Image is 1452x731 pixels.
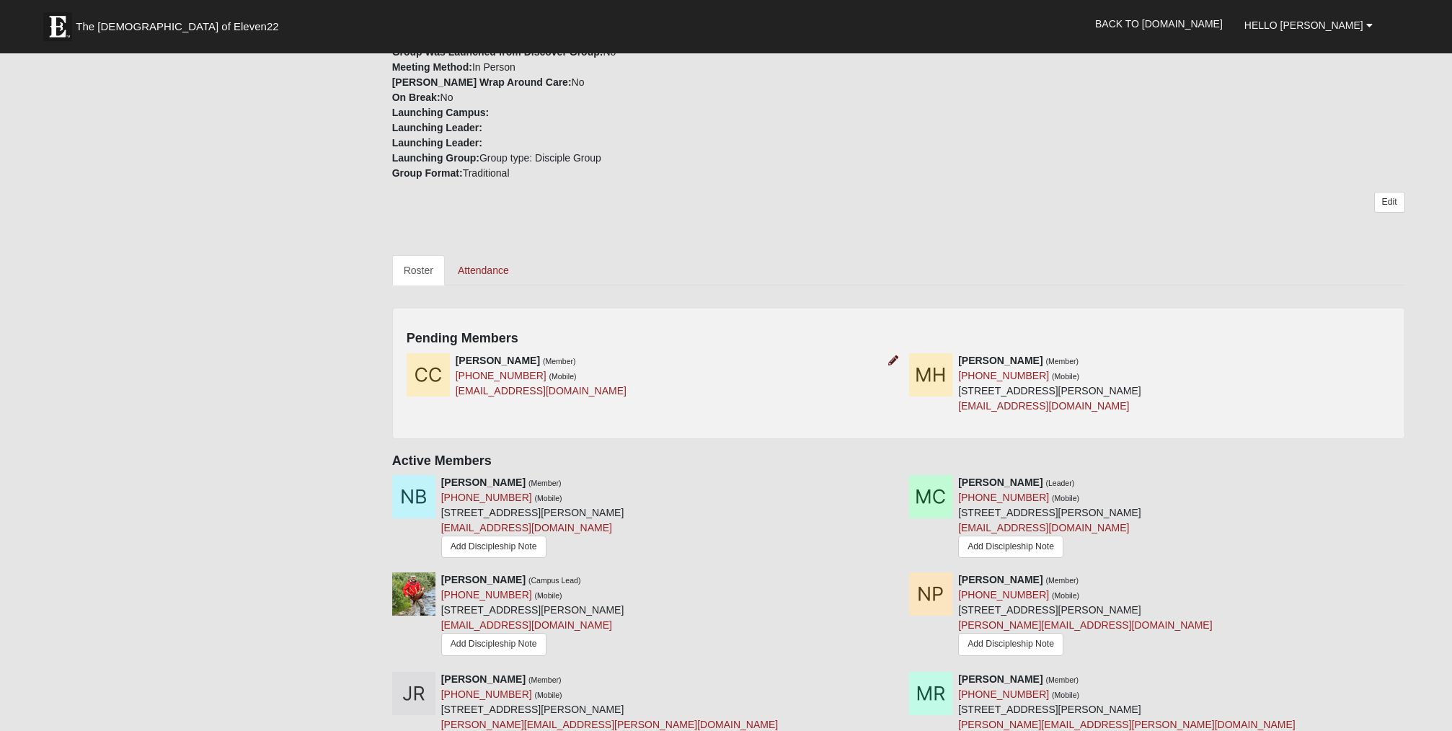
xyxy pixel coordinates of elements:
[441,477,526,488] strong: [PERSON_NAME]
[958,688,1049,700] a: [PHONE_NUMBER]
[441,574,526,585] strong: [PERSON_NAME]
[1046,357,1079,365] small: (Member)
[528,479,562,487] small: (Member)
[43,12,72,41] img: Eleven22 logo
[1374,192,1405,213] a: Edit
[549,372,577,381] small: (Mobile)
[528,576,580,585] small: (Campus Lead)
[392,61,472,73] strong: Meeting Method:
[1244,19,1363,31] span: Hello [PERSON_NAME]
[958,522,1129,533] a: [EMAIL_ADDRESS][DOMAIN_NAME]
[1046,675,1079,684] small: (Member)
[535,494,562,502] small: (Mobile)
[958,355,1042,366] strong: [PERSON_NAME]
[1052,494,1079,502] small: (Mobile)
[528,675,562,684] small: (Member)
[1046,479,1075,487] small: (Leader)
[441,475,624,562] div: [STREET_ADDRESS][PERSON_NAME]
[407,331,1391,347] h4: Pending Members
[392,137,482,149] strong: Launching Leader:
[392,167,463,179] strong: Group Format:
[441,536,546,558] a: Add Discipleship Note
[1046,576,1079,585] small: (Member)
[76,19,278,34] span: The [DEMOGRAPHIC_DATA] of Eleven22
[441,633,546,655] a: Add Discipleship Note
[1234,7,1384,43] a: Hello [PERSON_NAME]
[958,619,1212,631] a: [PERSON_NAME][EMAIL_ADDRESS][DOMAIN_NAME]
[958,536,1063,558] a: Add Discipleship Note
[456,355,540,366] strong: [PERSON_NAME]
[441,572,624,659] div: [STREET_ADDRESS][PERSON_NAME]
[958,633,1063,655] a: Add Discipleship Note
[1052,372,1079,381] small: (Mobile)
[456,385,627,396] a: [EMAIL_ADDRESS][DOMAIN_NAME]
[958,353,1141,414] div: [STREET_ADDRESS][PERSON_NAME]
[958,673,1042,685] strong: [PERSON_NAME]
[958,477,1042,488] strong: [PERSON_NAME]
[392,76,572,88] strong: [PERSON_NAME] Wrap Around Care:
[958,400,1129,412] a: [EMAIL_ADDRESS][DOMAIN_NAME]
[392,453,1405,469] h4: Active Members
[392,92,441,103] strong: On Break:
[958,589,1049,601] a: [PHONE_NUMBER]
[958,475,1141,562] div: [STREET_ADDRESS][PERSON_NAME]
[441,589,532,601] a: [PHONE_NUMBER]
[441,619,612,631] a: [EMAIL_ADDRESS][DOMAIN_NAME]
[1084,6,1234,42] a: Back to [DOMAIN_NAME]
[441,492,532,503] a: [PHONE_NUMBER]
[392,152,479,164] strong: Launching Group:
[36,5,324,41] a: The [DEMOGRAPHIC_DATA] of Eleven22
[441,688,532,700] a: [PHONE_NUMBER]
[958,574,1042,585] strong: [PERSON_NAME]
[392,122,482,133] strong: Launching Leader:
[1052,591,1079,600] small: (Mobile)
[392,255,445,285] a: Roster
[535,691,562,699] small: (Mobile)
[456,370,546,381] a: [PHONE_NUMBER]
[958,370,1049,381] a: [PHONE_NUMBER]
[958,572,1212,660] div: [STREET_ADDRESS][PERSON_NAME]
[446,255,521,285] a: Attendance
[958,492,1049,503] a: [PHONE_NUMBER]
[392,107,490,118] strong: Launching Campus:
[1052,691,1079,699] small: (Mobile)
[535,591,562,600] small: (Mobile)
[441,673,526,685] strong: [PERSON_NAME]
[441,522,612,533] a: [EMAIL_ADDRESS][DOMAIN_NAME]
[543,357,576,365] small: (Member)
